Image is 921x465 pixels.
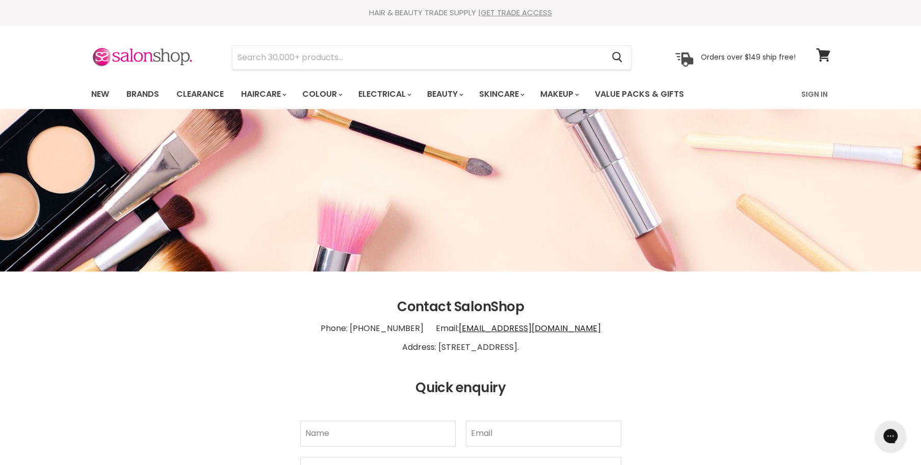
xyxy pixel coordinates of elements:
[78,79,843,109] nav: Main
[870,417,911,455] iframe: Gorgias live chat messenger
[84,79,744,109] ul: Main menu
[419,84,469,105] a: Beauty
[459,322,601,334] a: [EMAIL_ADDRESS][DOMAIN_NAME]
[481,7,552,18] a: GET TRADE ACCESS
[84,84,117,105] a: New
[78,8,843,18] div: HAIR & BEAUTY TRADE SUPPLY |
[587,84,692,105] a: Value Packs & Gifts
[91,315,830,362] p: Phone: [PHONE_NUMBER] Email: Address: [STREET_ADDRESS].
[604,46,631,69] button: Search
[169,84,231,105] a: Clearance
[795,84,834,105] a: Sign In
[233,84,293,105] a: Haircare
[351,84,417,105] a: Electrical
[533,84,585,105] a: Makeup
[232,45,631,70] form: Product
[119,84,167,105] a: Brands
[91,299,830,315] h2: Contact SalonShop
[701,52,796,62] p: Orders over $149 ship free!
[91,380,830,396] h2: Quick enquiry
[232,46,604,69] input: Search
[295,84,349,105] a: Colour
[471,84,531,105] a: Skincare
